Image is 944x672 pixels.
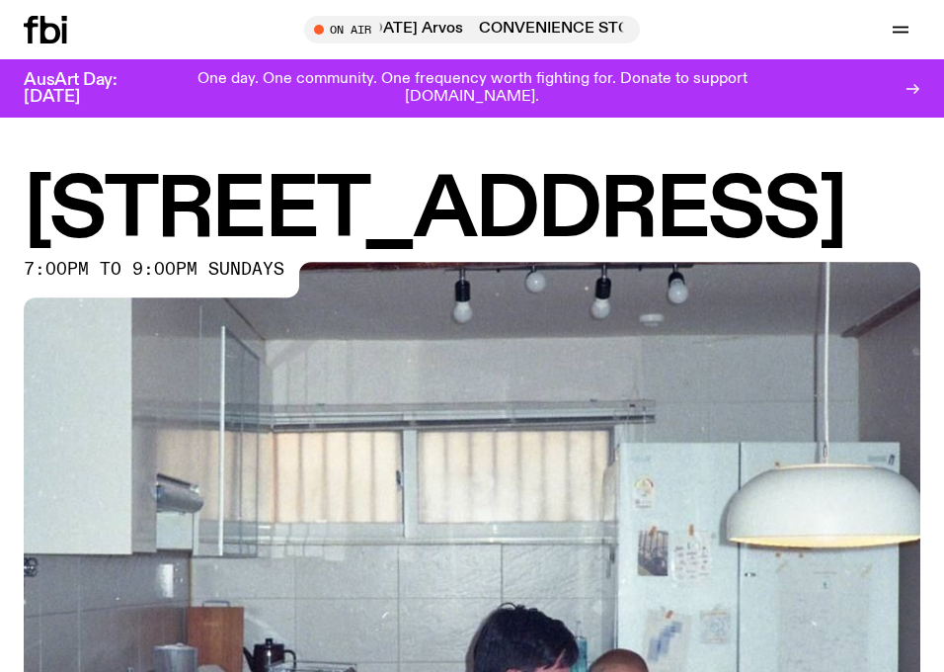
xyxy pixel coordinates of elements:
[24,72,150,106] h3: AusArt Day: [DATE]
[166,71,778,106] p: One day. One community. One frequency worth fighting for. Donate to support [DOMAIN_NAME].
[24,262,284,278] span: 7:00pm to 9:00pm sundays
[24,172,920,252] h1: [STREET_ADDRESS]
[304,16,640,43] button: On AirCONVENIENCE STORE ++ THE RIONS x [DATE] ArvosCONVENIENCE STORE ++ THE RIONS x [DATE] Arvos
